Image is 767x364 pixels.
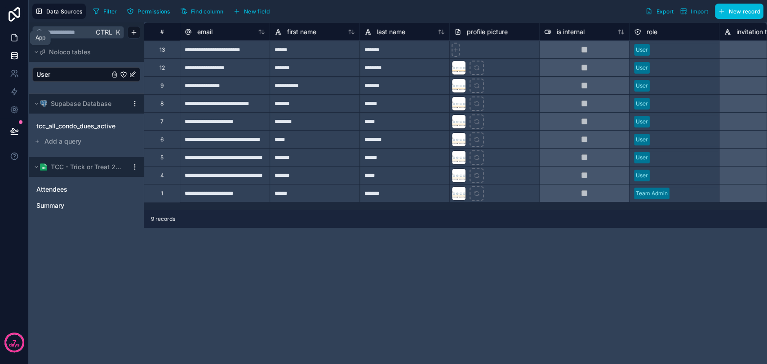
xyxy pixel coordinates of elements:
[35,34,45,41] div: App
[677,4,711,19] button: Import
[160,154,164,161] div: 5
[467,27,508,36] span: profile picture
[636,64,648,72] div: User
[32,4,86,19] button: Data Sources
[89,4,120,18] button: Filter
[40,163,47,171] img: Google Sheets logo
[151,28,173,35] div: #
[711,4,763,19] a: New record
[115,29,121,35] span: K
[160,172,164,179] div: 4
[729,8,760,15] span: New record
[197,27,213,36] span: email
[636,100,648,108] div: User
[636,189,668,197] div: Team Admin
[151,215,175,223] span: 9 records
[36,122,118,131] a: tcc_all_condo_dues_active
[160,82,164,89] div: 9
[51,99,111,108] span: Supabase Database
[32,182,140,197] div: Attendees
[32,161,128,173] button: Google Sheets logoTCC - Trick or Treat 2025
[32,119,140,133] div: tcc_all_condo_dues_active
[36,185,67,194] span: Attendees
[636,153,648,162] div: User
[36,70,109,79] a: User
[557,27,585,36] span: is internal
[36,201,118,210] a: Summary
[40,100,47,107] img: Postgres logo
[647,27,657,36] span: role
[230,4,273,18] button: New field
[636,118,648,126] div: User
[124,4,177,18] a: Permissions
[32,198,140,213] div: Summary
[656,8,674,15] span: Export
[177,4,226,18] button: Find column
[49,48,91,57] span: Noloco tables
[32,135,140,148] button: Add a query
[13,338,16,347] p: 7
[160,46,165,53] div: 13
[636,82,648,90] div: User
[160,136,164,143] div: 6
[32,46,135,58] button: Noloco tables
[32,97,128,110] button: Postgres logoSupabase Database
[636,171,648,180] div: User
[36,201,64,210] span: Summary
[36,122,115,131] span: tcc_all_condo_dues_active
[642,4,677,19] button: Export
[161,190,163,197] div: 1
[36,185,118,194] a: Attendees
[636,46,648,54] div: User
[9,342,20,349] p: days
[103,8,117,15] span: Filter
[160,118,164,125] div: 7
[287,27,316,36] span: first name
[124,4,173,18] button: Permissions
[36,70,50,79] span: User
[51,162,124,171] span: TCC - Trick or Treat 2025
[44,137,81,146] span: Add a query
[160,100,164,107] div: 8
[46,8,83,15] span: Data Sources
[160,64,165,71] div: 12
[691,8,708,15] span: Import
[244,8,270,15] span: New field
[636,136,648,144] div: User
[191,8,223,15] span: Find column
[137,8,170,15] span: Permissions
[95,26,113,38] span: Ctrl
[715,4,763,19] button: New record
[32,67,140,82] div: User
[377,27,405,36] span: last name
